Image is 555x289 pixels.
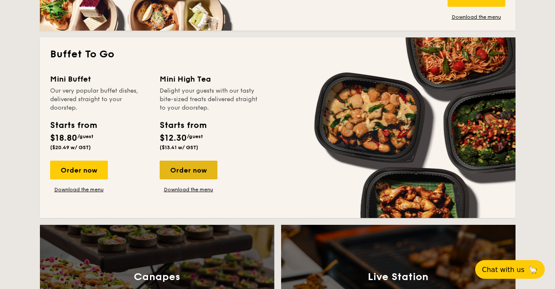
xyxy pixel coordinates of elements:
[50,119,96,132] div: Starts from
[187,133,203,139] span: /guest
[50,48,505,61] h2: Buffet To Go
[160,161,217,179] div: Order now
[475,260,545,279] button: Chat with us🦙
[448,14,505,20] a: Download the menu
[50,133,77,143] span: $18.80
[50,161,108,179] div: Order now
[160,186,217,193] a: Download the menu
[50,144,91,150] span: ($20.49 w/ GST)
[160,73,259,85] div: Mini High Tea
[482,266,524,274] span: Chat with us
[160,133,187,143] span: $12.30
[160,87,259,112] div: Delight your guests with our tasty bite-sized treats delivered straight to your doorstep.
[160,119,206,132] div: Starts from
[77,133,93,139] span: /guest
[50,73,149,85] div: Mini Buffet
[528,265,538,275] span: 🦙
[50,186,108,193] a: Download the menu
[134,271,180,283] h3: Canapes
[50,87,149,112] div: Our very popular buffet dishes, delivered straight to your doorstep.
[368,271,428,283] h3: Live Station
[160,144,198,150] span: ($13.41 w/ GST)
